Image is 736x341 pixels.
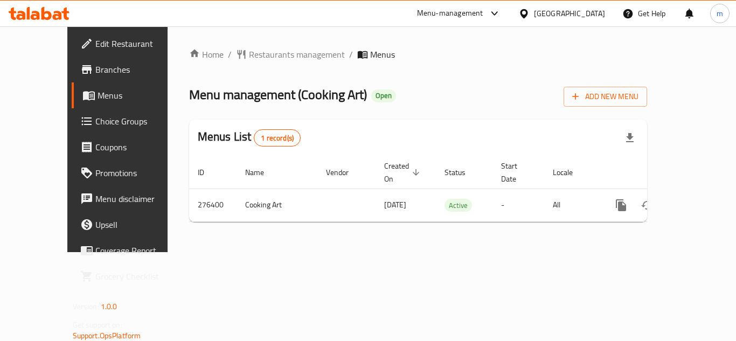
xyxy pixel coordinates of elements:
[553,166,587,179] span: Locale
[384,198,406,212] span: [DATE]
[445,199,472,212] span: Active
[617,125,643,151] div: Export file
[544,189,600,221] td: All
[349,48,353,61] li: /
[254,129,301,147] div: Total records count
[237,189,317,221] td: Cooking Art
[249,48,345,61] span: Restaurants management
[95,115,182,128] span: Choice Groups
[72,212,190,238] a: Upsell
[95,244,182,257] span: Coverage Report
[72,263,190,289] a: Grocery Checklist
[501,159,531,185] span: Start Date
[72,31,190,57] a: Edit Restaurant
[95,37,182,50] span: Edit Restaurant
[189,48,224,61] a: Home
[228,48,232,61] li: /
[198,166,218,179] span: ID
[95,141,182,154] span: Coupons
[101,300,117,314] span: 1.0.0
[717,8,723,19] span: m
[634,192,660,218] button: Change Status
[326,166,363,179] span: Vendor
[98,89,182,102] span: Menus
[245,166,278,179] span: Name
[371,89,396,102] div: Open
[608,192,634,218] button: more
[189,82,367,107] span: Menu management ( Cooking Art )
[417,7,483,20] div: Menu-management
[72,238,190,263] a: Coverage Report
[445,166,480,179] span: Status
[73,300,99,314] span: Version:
[384,159,423,185] span: Created On
[72,82,190,108] a: Menus
[254,133,300,143] span: 1 record(s)
[534,8,605,19] div: [GEOGRAPHIC_DATA]
[72,57,190,82] a: Branches
[492,189,544,221] td: -
[73,318,122,332] span: Get support on:
[95,218,182,231] span: Upsell
[189,48,648,61] nav: breadcrumb
[95,270,182,283] span: Grocery Checklist
[72,160,190,186] a: Promotions
[189,156,720,222] table: enhanced table
[95,166,182,179] span: Promotions
[564,87,647,107] button: Add New Menu
[572,90,638,103] span: Add New Menu
[72,108,190,134] a: Choice Groups
[370,48,395,61] span: Menus
[95,192,182,205] span: Menu disclaimer
[236,48,345,61] a: Restaurants management
[189,189,237,221] td: 276400
[72,134,190,160] a: Coupons
[371,91,396,100] span: Open
[95,63,182,76] span: Branches
[72,186,190,212] a: Menu disclaimer
[600,156,720,189] th: Actions
[198,129,301,147] h2: Menus List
